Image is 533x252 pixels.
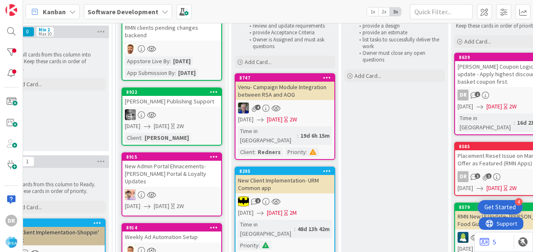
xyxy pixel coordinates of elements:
span: 1 [255,198,261,203]
div: 8747Venu- Campaign Module Integration between RSA and AOG [235,74,334,100]
div: 8747 [235,74,334,82]
div: New Client Implementation- URM Common app [235,175,334,193]
div: 5204New Client Implementation-Shoppin' Baskit [6,219,105,245]
div: 8914 [126,225,221,231]
a: 5 [480,237,496,247]
span: : [514,118,515,127]
div: Client [125,133,141,142]
img: RT [238,103,249,113]
div: DR [458,171,468,182]
span: [DATE] [125,202,140,211]
span: 1 [486,173,492,179]
a: RMN clients pending changes backendASAppstore Live By:[DATE]App Submission By:[DATE] [122,14,222,81]
span: [DATE] [458,184,473,193]
div: 8295 [239,168,334,174]
div: 8915 [122,153,221,161]
li: provide Acceptance Criteria [245,29,334,36]
span: [DATE] [458,102,473,111]
img: AC [238,196,249,207]
div: 2W [176,202,184,211]
span: Kanban [43,7,66,17]
li: provide an estimate [354,29,444,36]
li: provide a design [354,23,444,29]
div: DR [5,215,17,226]
span: : [170,57,171,66]
div: 2W [290,115,297,124]
div: [PERSON_NAME] [142,133,191,142]
span: 2x [378,8,390,16]
p: Only pull cards from this column into Deliver. Keep these cards in order of priority. [7,51,104,72]
div: 48d 13h 42m [295,224,332,234]
div: 8922 [122,88,221,96]
div: 19d 6h 15m [298,131,332,140]
li: list tasks to successfully deliver the work [354,36,444,50]
img: RD [458,232,468,243]
span: 4 [255,105,261,110]
div: Time in [GEOGRAPHIC_DATA] [238,126,297,145]
div: RS [122,189,221,200]
img: Visit kanbanzone.com [5,4,17,16]
span: Add Card... [15,80,42,88]
div: 2W [509,184,517,193]
span: Support [18,1,38,11]
div: 8747 [239,75,334,81]
span: [DATE] [267,208,282,217]
div: New Admin Portal Ehnacements- [PERSON_NAME] Portal & Loyalty Updates [122,161,221,187]
div: 8915 [126,154,221,160]
span: [DATE] [267,115,282,124]
div: [PERSON_NAME] Publishing Support [122,96,221,107]
span: : [294,224,295,234]
span: Add Card... [464,38,491,45]
div: Open Get Started checklist, remaining modules: 4 [478,200,523,214]
img: RS [125,189,136,200]
img: AS [125,43,136,54]
span: [DATE] [238,208,254,217]
div: RT [235,103,334,113]
div: 8295 [235,167,334,175]
span: 3x [390,8,401,16]
div: DR [458,90,468,100]
li: Owner must close any open questions [354,50,444,64]
div: Appstore Live By [125,57,170,66]
div: 2M [290,208,297,217]
div: AC [235,196,334,207]
div: Venu- Campaign Module Integration between RSA and AOG [235,82,334,100]
li: review and update requirements [245,23,334,29]
div: RMN clients pending changes backend [122,22,221,41]
img: avatar [5,236,17,248]
div: [DATE] [171,57,193,66]
div: New Client Implementation-Shoppin' Baskit [6,227,105,245]
div: KS [122,109,221,120]
div: [DATE] [176,68,198,77]
a: 8747Venu- Campaign Module Integration between RSA and AOGRT[DATE][DATE]2WTime in [GEOGRAPHIC_DATA... [235,73,335,160]
div: 2W [509,102,517,111]
a: 8922[PERSON_NAME] Publishing SupportKS[DATE][DATE]2WClient:[PERSON_NAME] [122,87,222,146]
span: : [254,147,256,157]
span: 1 [475,173,480,179]
span: : [297,131,298,140]
div: AS [122,43,221,54]
div: RMN clients pending changes backend [122,15,221,41]
li: Owner is Assigned and must ask questions [245,36,334,50]
span: : [259,241,260,250]
div: 4 [515,198,523,206]
span: [DATE] [154,202,169,211]
div: 8922 [126,89,221,95]
span: [DATE] [486,184,502,193]
span: 1 [20,157,34,167]
div: Priority [238,241,259,250]
div: 8914 [122,224,221,231]
span: 1x [367,8,378,16]
span: 0 [20,27,34,37]
span: : [141,133,142,142]
div: 8915New Admin Portal Ehnacements- [PERSON_NAME] Portal & Loyalty Updates [122,153,221,187]
span: [DATE] [125,122,140,131]
span: : [306,147,307,157]
div: Get Started [484,203,516,211]
div: 5204 [10,220,105,226]
div: 8295New Client Implementation- URM Common app [235,167,334,193]
p: Move cards from this column to Ready. Keep these cards in order of priority. [7,181,104,195]
span: 1 [475,92,480,97]
span: Add Card... [354,72,381,80]
a: 8915New Admin Portal Ehnacements- [PERSON_NAME] Portal & Loyalty UpdatesRS[DATE][DATE]2W [122,152,222,216]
